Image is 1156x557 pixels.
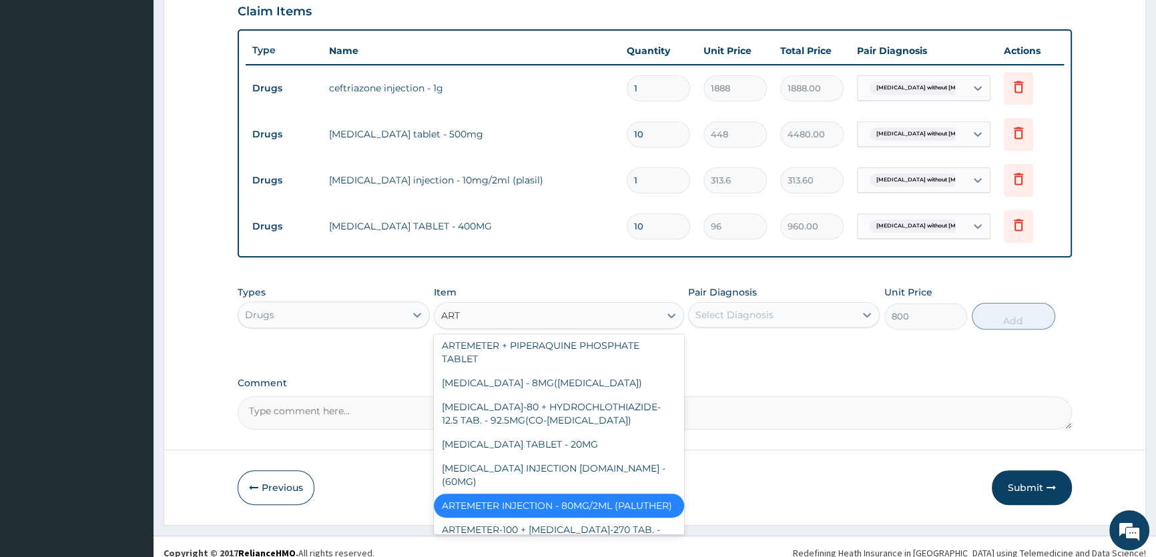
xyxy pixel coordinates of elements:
td: Drugs [246,76,322,101]
label: Unit Price [884,286,932,299]
span: [MEDICAL_DATA] without [MEDICAL_DATA] [870,127,1004,141]
div: [MEDICAL_DATA] TABLET - 20MG [434,432,684,456]
div: ARTEMETER-100 + [MEDICAL_DATA]-270 TAB. - (ARTEPLUS COMBI) [434,518,684,555]
div: [MEDICAL_DATA]-80 + HYDROCHLOTHIAZIDE-12.5 TAB. - 92.5MG(CO-[MEDICAL_DATA]) [434,395,684,432]
td: ceftriazone injection - 1g [322,75,620,101]
span: We're online! [77,168,184,303]
span: [MEDICAL_DATA] without [MEDICAL_DATA] [870,219,1004,233]
button: Submit [992,470,1072,505]
textarea: Type your message and hit 'Enter' [7,364,254,411]
img: d_794563401_company_1708531726252_794563401 [25,67,54,100]
button: Add [972,303,1055,330]
th: Quantity [620,37,697,64]
div: Chat with us now [69,75,224,92]
th: Name [322,37,620,64]
span: [MEDICAL_DATA] without [MEDICAL_DATA] [870,173,1004,187]
td: Drugs [246,214,322,239]
div: Select Diagnosis [695,308,774,322]
label: Pair Diagnosis [688,286,757,299]
td: [MEDICAL_DATA] tablet - 500mg [322,121,620,147]
div: Minimize live chat window [219,7,251,39]
th: Actions [997,37,1064,64]
td: [MEDICAL_DATA] TABLET - 400MG [322,213,620,239]
th: Total Price [774,37,850,64]
div: ARTEMETER INJECTION - 80MG/2ML (PALUTHER) [434,494,684,518]
td: Drugs [246,122,322,147]
h3: Claim Items [238,5,312,19]
th: Pair Diagnosis [850,37,997,64]
td: Drugs [246,168,322,193]
button: Previous [238,470,314,505]
div: [MEDICAL_DATA] - 8MG([MEDICAL_DATA]) [434,371,684,395]
span: [MEDICAL_DATA] without [MEDICAL_DATA] [870,81,1004,95]
div: Drugs [245,308,274,322]
td: [MEDICAL_DATA] injection - 10mg/2ml (plasil) [322,167,620,193]
div: ARTEMETER + PIPERAQUINE PHOSPHATE TABLET [434,334,684,371]
div: [MEDICAL_DATA] INJECTION [DOMAIN_NAME] - (60MG) [434,456,684,494]
th: Unit Price [697,37,774,64]
label: Types [238,287,266,298]
label: Item [434,286,457,299]
label: Comment [238,378,1072,389]
th: Type [246,38,322,63]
